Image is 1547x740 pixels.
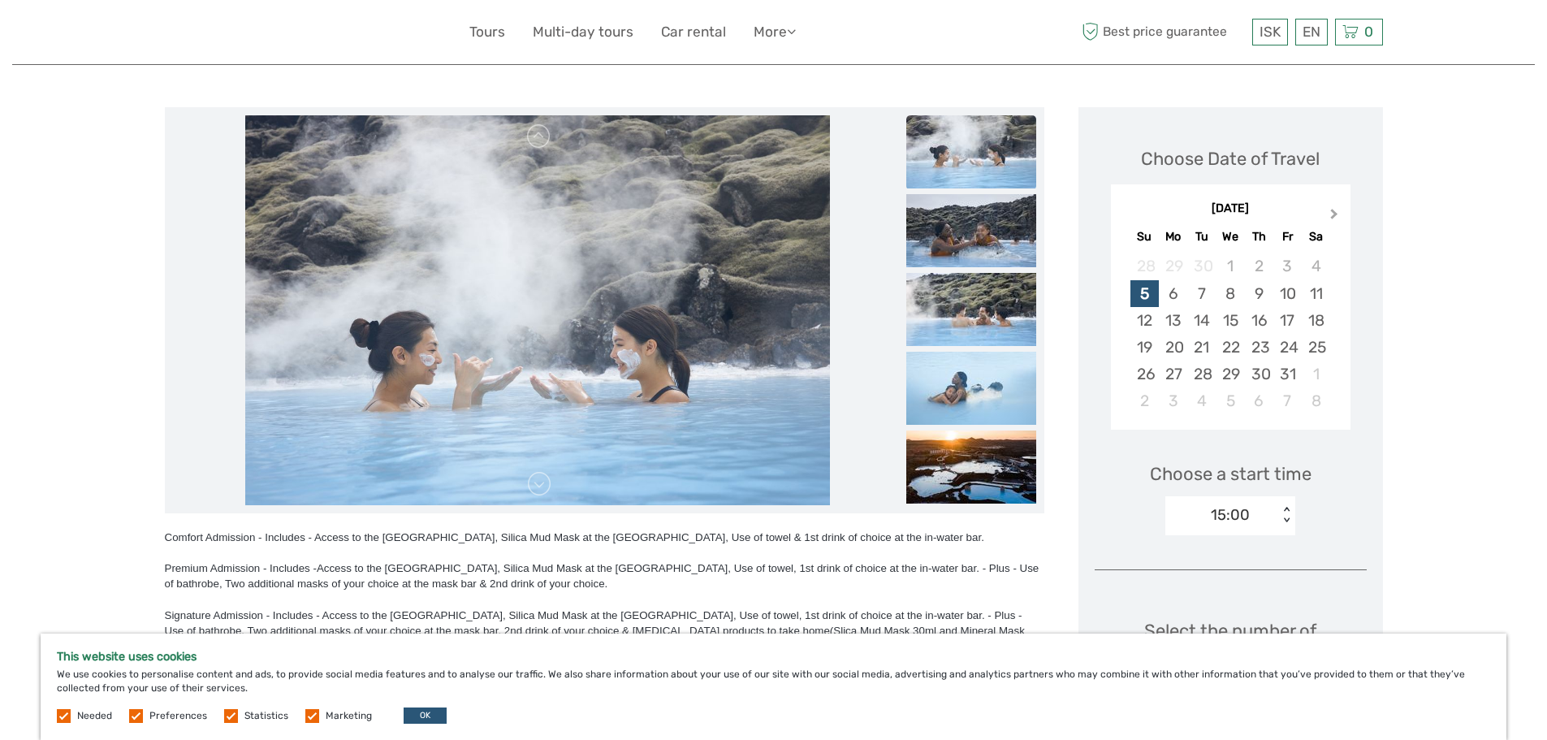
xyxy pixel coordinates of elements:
[906,431,1036,504] img: d9bf8667d031459cbd5a0f097f6a92b7_slider_thumbnail.jpg
[1216,280,1244,307] div: Choose Wednesday, October 8th, 2025
[165,560,1044,591] div: Premium Admission - Includes -
[326,709,372,723] label: Marketing
[1187,280,1216,307] div: Choose Tuesday, October 7th, 2025
[1130,361,1159,387] div: Choose Sunday, October 26th, 2025
[1280,507,1294,524] div: < >
[1245,334,1273,361] div: Choose Thursday, October 23rd, 2025
[1187,361,1216,387] div: Choose Tuesday, October 28th, 2025
[533,20,633,44] a: Multi-day tours
[1078,19,1248,45] span: Best price guarantee
[906,352,1036,425] img: 074d1b25433144c697119fb130ce2944_slider_thumbnail.jpg
[1302,280,1330,307] div: Choose Saturday, October 11th, 2025
[1159,280,1187,307] div: Choose Monday, October 6th, 2025
[245,115,830,505] img: 2adeb98bcb0a40b2ab98e71494bc4d06_main_slider.jpg
[1302,334,1330,361] div: Choose Saturday, October 25th, 2025
[57,650,1490,664] h5: This website uses cookies
[165,609,320,621] span: Signature Admission - Includes -
[1273,334,1302,361] div: Choose Friday, October 24th, 2025
[1187,334,1216,361] div: Choose Tuesday, October 21st, 2025
[1159,361,1187,387] div: Choose Monday, October 27th, 2025
[1216,307,1244,334] div: Choose Wednesday, October 15th, 2025
[1159,387,1187,414] div: Choose Monday, November 3rd, 2025
[1130,280,1159,307] div: Choose Sunday, October 5th, 2025
[1273,387,1302,414] div: Choose Friday, November 7th, 2025
[1245,307,1273,334] div: Choose Thursday, October 16th, 2025
[404,708,447,724] button: OK
[1130,253,1159,279] div: Not available Sunday, September 28th, 2025
[1302,307,1330,334] div: Choose Saturday, October 18th, 2025
[469,20,505,44] a: Tours
[906,194,1036,267] img: 480a193e8ba84a95a42242670c5714f0_slider_thumbnail.jpg
[1245,226,1273,248] div: Th
[1273,361,1302,387] div: Choose Friday, October 31st, 2025
[41,634,1506,740] div: We use cookies to personalise content and ads, to provide social media features and to analyse ou...
[1245,361,1273,387] div: Choose Thursday, October 30th, 2025
[1245,280,1273,307] div: Choose Thursday, October 9th, 2025
[165,609,1025,652] span: Access to the [GEOGRAPHIC_DATA], Silica Mud Mask at the [GEOGRAPHIC_DATA], Use of towel, 1st drin...
[1130,307,1159,334] div: Choose Sunday, October 12th, 2025
[1159,334,1187,361] div: Choose Monday, October 20th, 2025
[906,115,1036,188] img: 2adeb98bcb0a40b2ab98e71494bc4d06_slider_thumbnail.jpg
[1216,361,1244,387] div: Choose Wednesday, October 29th, 2025
[1323,205,1349,231] button: Next Month
[1260,24,1281,40] span: ISK
[1302,387,1330,414] div: Choose Saturday, November 8th, 2025
[1130,334,1159,361] div: Choose Sunday, October 19th, 2025
[165,530,1044,545] div: Comfort Admission - Includes - Access to the [GEOGRAPHIC_DATA], Silica Mud Mask at the [GEOGRAPHI...
[1141,146,1320,171] div: Choose Date of Travel
[1216,253,1244,279] div: Not available Wednesday, October 1st, 2025
[165,12,248,52] img: 632-1a1f61c2-ab70-46c5-a88f-57c82c74ba0d_logo_small.jpg
[77,709,112,723] label: Needed
[1187,253,1216,279] div: Not available Tuesday, September 30th, 2025
[1302,361,1330,387] div: Choose Saturday, November 1st, 2025
[754,20,796,44] a: More
[1187,387,1216,414] div: Choose Tuesday, November 4th, 2025
[1116,253,1345,414] div: month 2025-10
[1211,504,1250,526] div: 15:00
[1295,19,1328,45] div: EN
[149,709,207,723] label: Preferences
[1273,226,1302,248] div: Fr
[1245,253,1273,279] div: Not available Thursday, October 2nd, 2025
[1111,201,1350,218] div: [DATE]
[1187,307,1216,334] div: Choose Tuesday, October 14th, 2025
[1159,226,1187,248] div: Mo
[1130,387,1159,414] div: Choose Sunday, November 2nd, 2025
[1273,280,1302,307] div: Choose Friday, October 10th, 2025
[1150,461,1311,487] span: Choose a start time
[1245,387,1273,414] div: Choose Thursday, November 6th, 2025
[244,709,288,723] label: Statistics
[1095,618,1367,692] div: Select the number of participants
[1302,253,1330,279] div: Not available Saturday, October 4th, 2025
[1216,334,1244,361] div: Choose Wednesday, October 22nd, 2025
[1216,387,1244,414] div: Choose Wednesday, November 5th, 2025
[1159,307,1187,334] div: Choose Monday, October 13th, 2025
[1273,307,1302,334] div: Choose Friday, October 17th, 2025
[1362,24,1376,40] span: 0
[1187,226,1216,248] div: Tu
[1273,253,1302,279] div: Not available Friday, October 3rd, 2025
[1216,226,1244,248] div: We
[165,562,1039,590] span: Access to the [GEOGRAPHIC_DATA], Silica Mud Mask at the [GEOGRAPHIC_DATA], Use of towel, 1st drin...
[906,273,1036,346] img: 811391cfcce346129166c4f5c33747f0_slider_thumbnail.jpg
[1130,226,1159,248] div: Su
[661,20,726,44] a: Car rental
[1159,253,1187,279] div: Not available Monday, September 29th, 2025
[1302,226,1330,248] div: Sa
